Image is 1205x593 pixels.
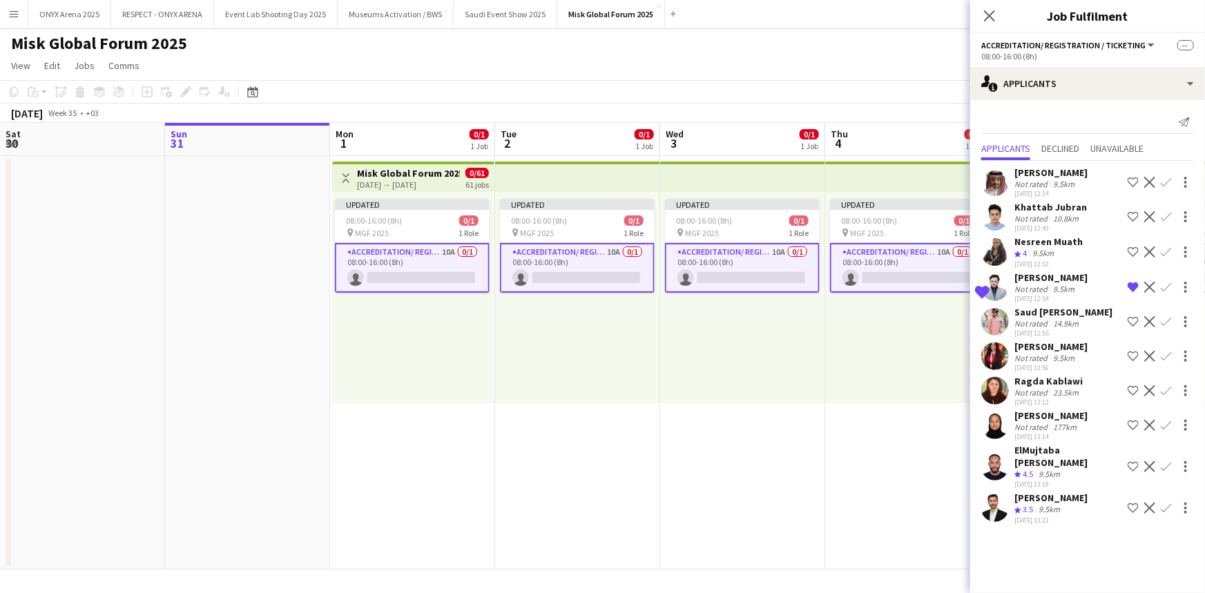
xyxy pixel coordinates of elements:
[665,199,820,210] div: Updated
[1014,284,1050,294] div: Not rated
[1050,284,1077,294] div: 9.5km
[459,228,479,238] span: 1 Role
[500,199,655,293] app-job-card: Updated08:00-16:00 (8h)0/1 MGF 20251 RoleAccreditation/ Registration / Ticketing10A0/108:00-16:00...
[338,1,454,28] button: Museums Activation / BWS
[666,128,684,140] span: Wed
[1014,353,1050,363] div: Not rated
[1014,492,1088,504] div: [PERSON_NAME]
[44,59,60,72] span: Edit
[1014,179,1050,189] div: Not rated
[1014,375,1083,387] div: Ragda Kablawi
[355,228,389,238] span: MGF 2025
[789,228,809,238] span: 1 Role
[800,129,819,139] span: 0/1
[500,199,655,210] div: Updated
[511,215,567,226] span: 08:00-16:00 (8h)
[954,228,974,238] span: 1 Role
[3,135,21,151] span: 30
[1014,318,1050,329] div: Not rated
[831,128,848,140] span: Thu
[1014,235,1083,248] div: Nesreen Muath
[1014,201,1087,213] div: Khattab Jubran
[1014,294,1088,303] div: [DATE] 12:54
[168,135,187,151] span: 31
[830,199,985,210] div: Updated
[970,67,1205,100] div: Applicants
[108,59,139,72] span: Comms
[624,215,644,226] span: 0/1
[965,141,983,151] div: 1 Job
[676,215,732,226] span: 08:00-16:00 (8h)
[665,199,820,293] app-job-card: Updated08:00-16:00 (8h)0/1 MGF 20251 RoleAccreditation/ Registration / Ticketing10A0/108:00-16:00...
[1036,469,1063,480] div: 9.5km
[970,7,1205,25] h3: Job Fulfilment
[1014,398,1083,407] div: [DATE] 13:12
[829,135,848,151] span: 4
[665,243,820,293] app-card-role: Accreditation/ Registration / Ticketing10A0/108:00-16:00 (8h)
[334,135,354,151] span: 1
[1014,422,1050,432] div: Not rated
[86,108,99,118] div: +03
[11,59,30,72] span: View
[335,199,490,210] div: Updated
[1090,144,1144,153] span: Unavailable
[1023,469,1033,479] span: 4.5
[981,144,1030,153] span: Applicants
[1014,480,1122,489] div: [DATE] 13:19
[635,129,654,139] span: 0/1
[1041,144,1079,153] span: Declined
[1050,213,1081,224] div: 10.8km
[470,129,489,139] span: 0/1
[981,40,1157,50] button: Accreditation/ Registration / Ticketing
[685,228,719,238] span: MGF 2025
[6,128,21,140] span: Sat
[1050,387,1081,398] div: 23.5km
[74,59,95,72] span: Jobs
[336,128,354,140] span: Mon
[1014,409,1088,422] div: [PERSON_NAME]
[954,215,974,226] span: 0/1
[981,40,1146,50] span: Accreditation/ Registration / Ticketing
[981,51,1194,61] div: 08:00-16:00 (8h)
[39,57,66,75] a: Edit
[1014,213,1050,224] div: Not rated
[111,1,214,28] button: RESPECT - ONYX ARENA
[635,141,653,151] div: 1 Job
[103,57,145,75] a: Comms
[1177,40,1194,50] span: --
[624,228,644,238] span: 1 Role
[1014,329,1112,338] div: [DATE] 12:55
[171,128,187,140] span: Sun
[965,129,984,139] span: 0/1
[1014,432,1088,441] div: [DATE] 13:14
[1050,422,1079,432] div: 177km
[520,228,554,238] span: MGF 2025
[465,168,489,178] span: 0/61
[1023,504,1033,514] span: 3.5
[850,228,884,238] span: MGF 2025
[501,128,517,140] span: Tue
[459,215,479,226] span: 0/1
[830,199,985,293] app-job-card: Updated08:00-16:00 (8h)0/1 MGF 20251 RoleAccreditation/ Registration / Ticketing10A0/108:00-16:00...
[1014,224,1087,233] div: [DATE] 12:40
[11,106,43,120] div: [DATE]
[1014,189,1088,198] div: [DATE] 12:34
[500,243,655,293] app-card-role: Accreditation/ Registration / Ticketing10A0/108:00-16:00 (8h)
[6,57,36,75] a: View
[557,1,665,28] button: Misk Global Forum 2025
[1014,306,1112,318] div: Saud [PERSON_NAME]
[465,178,489,190] div: 61 jobs
[800,141,818,151] div: 1 Job
[1014,516,1088,525] div: [DATE] 13:23
[335,199,490,293] app-job-card: Updated08:00-16:00 (8h)0/1 MGF 20251 RoleAccreditation/ Registration / Ticketing10A0/108:00-16:00...
[499,135,517,151] span: 2
[214,1,338,28] button: Event Lab Shooting Day 2025
[46,108,80,118] span: Week 35
[28,1,111,28] button: ONYX Arena 2025
[357,179,460,190] div: [DATE] → [DATE]
[357,167,460,179] h3: Misk Global Forum 2025
[470,141,488,151] div: 1 Job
